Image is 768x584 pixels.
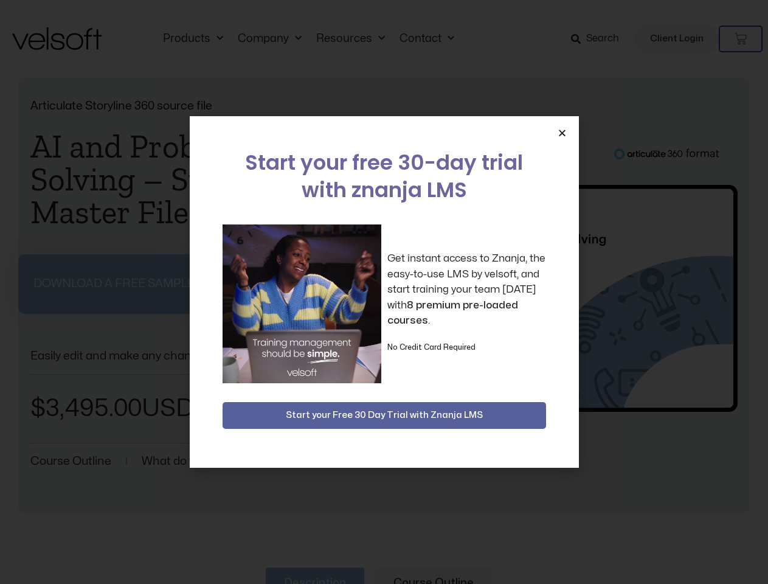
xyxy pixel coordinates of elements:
[558,128,567,137] a: Close
[387,344,476,351] strong: No Credit Card Required
[387,300,518,326] strong: 8 premium pre-loaded courses
[223,224,381,383] img: a woman sitting at her laptop dancing
[223,149,546,204] h2: Start your free 30-day trial with znanja LMS
[286,408,483,423] span: Start your Free 30 Day Trial with Znanja LMS
[223,402,546,429] button: Start your Free 30 Day Trial with Znanja LMS
[387,251,546,328] p: Get instant access to Znanja, the easy-to-use LMS by velsoft, and start training your team [DATE]...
